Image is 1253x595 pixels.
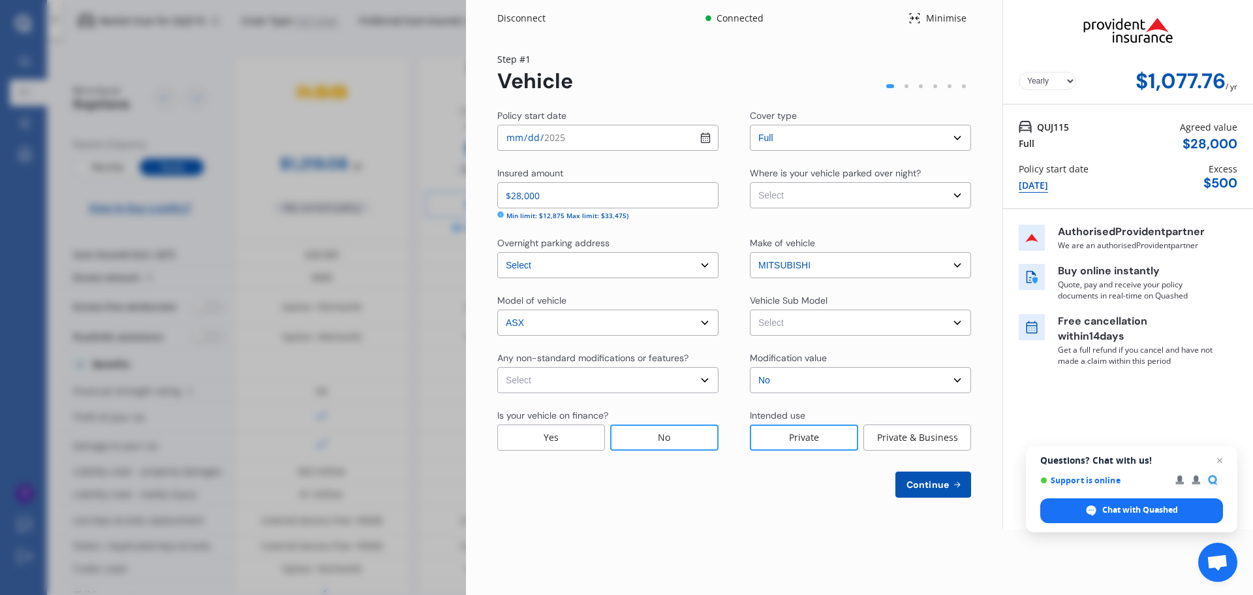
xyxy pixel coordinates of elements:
span: Support is online [1040,475,1166,485]
span: Close chat [1212,453,1228,468]
div: No [610,425,719,451]
div: Excess [1209,162,1237,176]
div: Vehicle Sub Model [750,294,828,307]
div: Insured amount [497,167,563,180]
span: Questions? Chat with us! [1040,455,1223,466]
div: Where is your vehicle parked over night? [750,167,921,180]
p: Quote, pay and receive your policy documents in real-time on Quashed [1058,279,1214,301]
div: $1,077.76 [1136,69,1226,93]
div: Intended use [750,409,805,422]
span: Chat with Quashed [1102,504,1178,516]
div: Is your vehicle on finance? [497,409,608,422]
div: Full [1019,137,1034,150]
div: Chat with Quashed [1040,498,1223,523]
div: [DATE] [1019,178,1048,193]
div: Vehicle [497,69,573,93]
div: Connected [714,12,766,25]
p: Free cancellation within 14 days [1058,314,1214,344]
div: Policy start date [1019,162,1089,176]
div: Policy start date [497,109,566,122]
div: Minimise [921,12,971,25]
div: / yr [1226,69,1237,93]
button: Continue [895,472,971,498]
div: Private [750,425,858,451]
div: Cover type [750,109,797,122]
div: Min limit: $12,875 Max limit: $33,475) [506,211,628,221]
div: Model of vehicle [497,294,566,307]
div: Open chat [1198,543,1237,582]
input: dd / mm / yyyy [497,125,719,151]
div: Overnight parking address [497,236,610,249]
span: Continue [904,479,951,490]
p: Authorised Provident partner [1058,225,1214,240]
p: Buy online instantly [1058,264,1214,279]
div: Agreed value [1180,120,1237,134]
div: $ 28,000 [1183,137,1237,152]
div: Step # 1 [497,52,573,66]
span: QUJ115 [1037,120,1069,134]
img: buy online icon [1019,264,1045,290]
div: Disconnect [497,12,560,25]
div: $ 500 [1203,176,1237,191]
div: Modification value [750,351,827,364]
img: free cancel icon [1019,314,1045,340]
div: Any non-standard modifications or features? [497,351,688,364]
img: Provident.png [1062,5,1194,55]
p: We are an authorised Provident partner [1058,240,1214,251]
img: insurer icon [1019,225,1045,251]
div: Yes [497,425,605,451]
div: Private & Business [863,425,971,451]
div: Make of vehicle [750,236,815,249]
p: Get a full refund if you cancel and have not made a claim within this period [1058,344,1214,366]
input: Enter insured amount [497,182,719,208]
